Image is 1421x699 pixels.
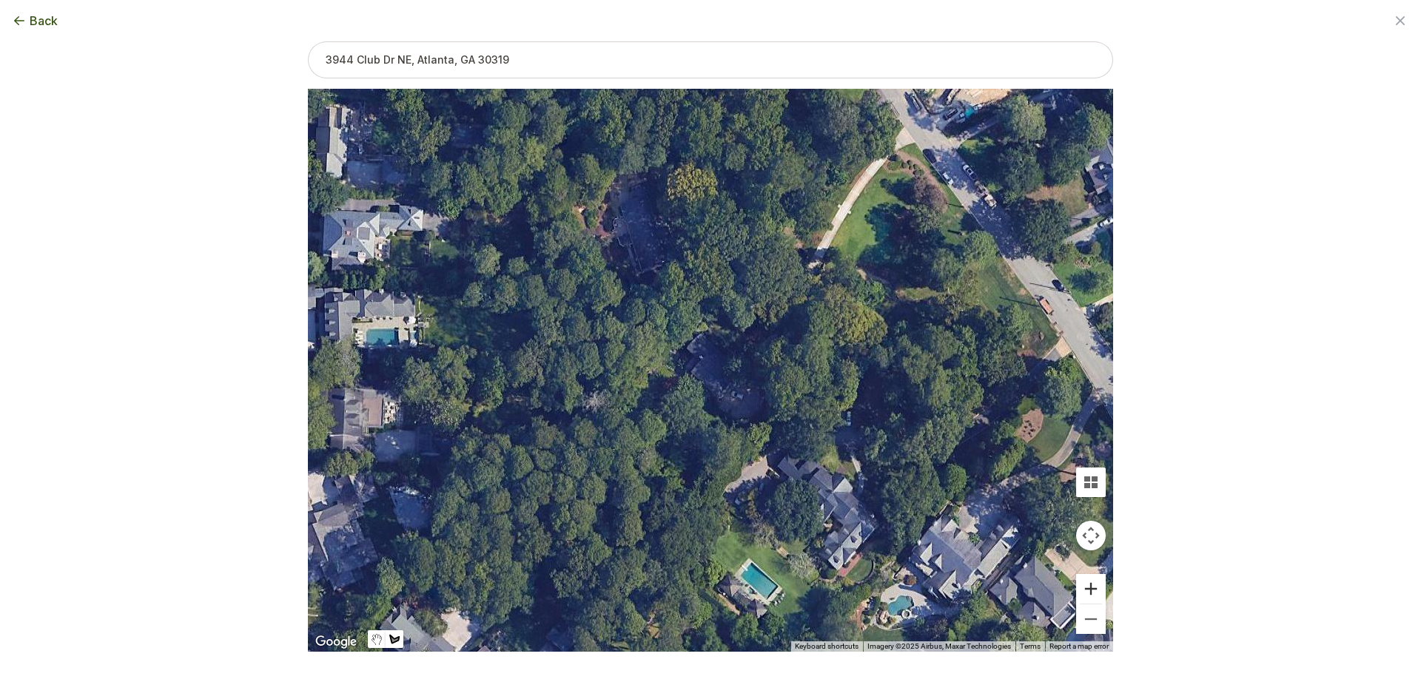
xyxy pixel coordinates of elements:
[1076,574,1106,604] button: Zoom in
[1076,467,1106,497] button: Tilt map
[386,630,403,648] button: Draw a shape
[1076,604,1106,634] button: Zoom out
[1020,642,1041,650] a: Terms (opens in new tab)
[1076,521,1106,550] button: Map camera controls
[312,632,360,652] img: Google
[12,12,58,30] button: Back
[312,632,360,652] a: Open this area in Google Maps (opens a new window)
[795,641,859,652] button: Keyboard shortcuts
[30,12,58,30] span: Back
[368,630,386,648] button: Stop drawing
[1049,642,1109,650] a: Report a map error
[867,642,1011,650] span: Imagery ©2025 Airbus, Maxar Technologies
[308,41,1113,78] input: 3944 Club Dr NE, Atlanta, GA 30319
